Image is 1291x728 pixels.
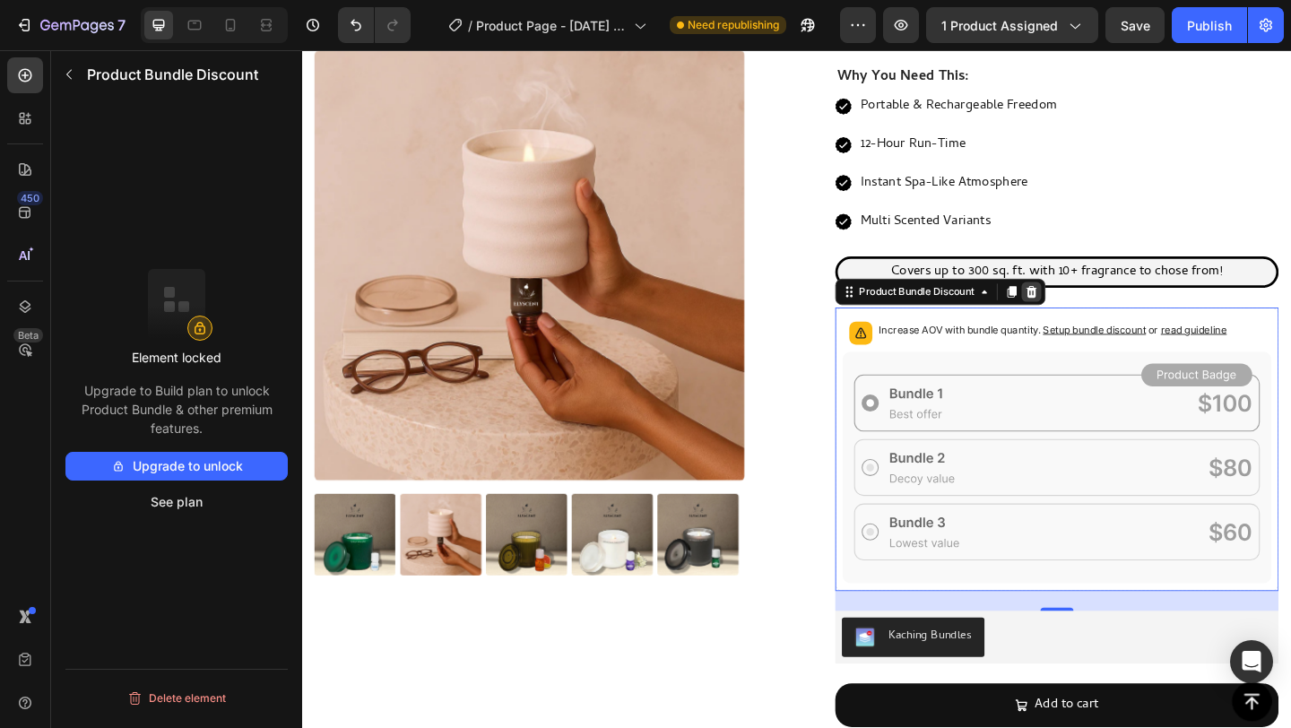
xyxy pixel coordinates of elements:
[941,16,1058,35] span: 1 product assigned
[926,7,1098,43] button: 1 product assigned
[468,16,472,35] span: /
[602,628,623,649] img: KachingBundles.png
[602,255,735,271] div: Product Bundle Discount
[338,7,411,43] div: Undo/Redo
[117,14,126,36] p: 7
[688,17,779,33] span: Need republishing
[1105,7,1165,43] button: Save
[608,174,821,200] p: Multi Scented Variants
[476,16,627,35] span: Product Page - [DATE] 19:39:12
[65,452,288,481] button: Upgrade to unlock
[1187,16,1232,35] div: Publish
[65,488,288,516] button: See plan
[13,328,43,342] div: Beta
[302,50,1291,728] iframe: Design area
[637,628,728,646] div: Kaching Bundles
[608,90,821,116] p: 12-Hour Run-Time
[934,297,1006,310] span: read guideline
[585,229,1058,255] p: Covers up to 300 sq. ft. with 10+ fragrance to chose from!
[87,64,281,85] p: Product Bundle Discount
[1230,640,1273,683] div: Open Intercom Messenger
[1121,18,1150,33] span: Save
[17,191,43,205] div: 450
[65,381,288,438] p: Upgrade to Build plan to unlock Product Bundle & other premium features.
[7,7,134,43] button: 7
[132,348,221,367] p: Element locked
[628,295,1006,313] p: Increase AOV with bundle quantity.
[608,132,821,158] p: Instant Spa-Like Atmosphere
[1172,7,1247,43] button: Publish
[587,617,742,660] button: Kaching Bundles
[918,297,1006,310] span: or
[65,684,288,713] button: Delete element
[806,297,918,310] span: Setup bundle discount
